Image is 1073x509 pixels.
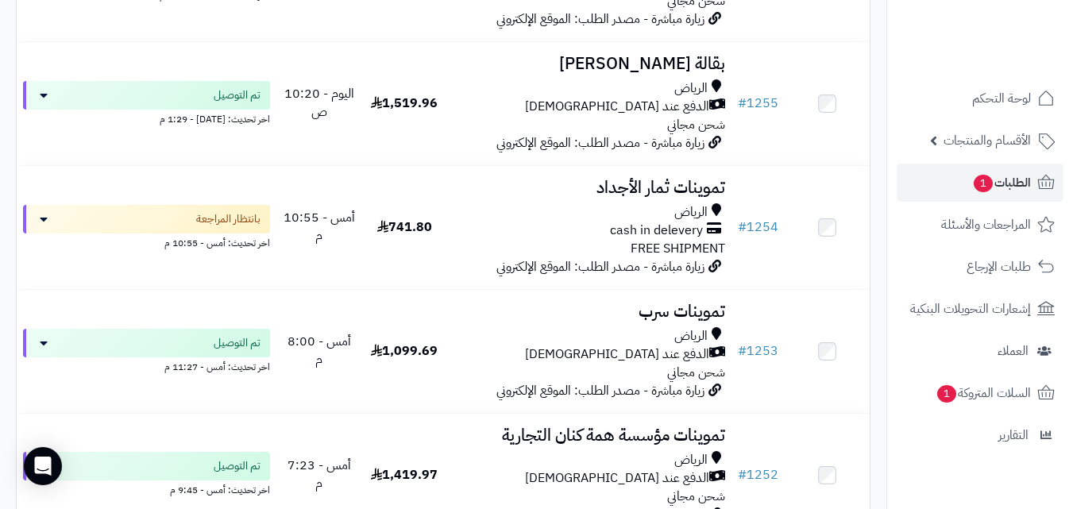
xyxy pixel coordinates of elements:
div: اخر تحديث: أمس - 9:45 م [23,480,270,497]
span: الأقسام والمنتجات [944,129,1031,152]
a: التقارير [897,416,1063,454]
span: 741.80 [377,218,432,237]
span: أمس - 10:55 م [284,208,355,245]
span: بانتظار المراجعة [196,211,261,227]
h3: تموينات سرب [454,303,725,321]
span: اليوم - 10:20 ص [284,84,354,121]
span: # [738,465,747,484]
span: أمس - 8:00 م [288,332,351,369]
div: Open Intercom Messenger [24,447,62,485]
a: إشعارات التحويلات البنكية [897,290,1063,328]
span: الدفع عند [DEMOGRAPHIC_DATA] [525,98,709,116]
a: الطلبات1 [897,164,1063,202]
span: # [738,341,747,361]
span: زيارة مباشرة - مصدر الطلب: الموقع الإلكتروني [496,133,704,152]
span: شحن مجاني [667,363,725,382]
span: 1,519.96 [371,94,438,113]
a: طلبات الإرجاع [897,248,1063,286]
h3: تموينات ثمار الأجداد [454,179,725,197]
span: شحن مجاني [667,115,725,134]
span: لوحة التحكم [972,87,1031,110]
span: # [738,218,747,237]
span: 1,419.97 [371,465,438,484]
span: الرياض [674,203,708,222]
span: زيارة مباشرة - مصدر الطلب: الموقع الإلكتروني [496,257,704,276]
span: الطلبات [972,172,1031,194]
span: المراجعات والأسئلة [941,214,1031,236]
span: زيارة مباشرة - مصدر الطلب: الموقع الإلكتروني [496,381,704,400]
a: #1255 [738,94,778,113]
span: 1 [973,174,994,193]
h3: بقالة [PERSON_NAME] [454,55,725,73]
a: السلات المتروكة1 [897,374,1063,412]
span: FREE SHIPMENT [631,239,725,258]
a: #1254 [738,218,778,237]
h3: تموينات مؤسسة همة كنان التجارية [454,426,725,445]
div: اخر تحديث: أمس - 10:55 م [23,233,270,250]
span: الدفع عند [DEMOGRAPHIC_DATA] [525,469,709,488]
span: أمس - 7:23 م [288,456,351,493]
a: المراجعات والأسئلة [897,206,1063,244]
span: التقارير [998,424,1029,446]
span: شحن مجاني [667,487,725,506]
span: زيارة مباشرة - مصدر الطلب: الموقع الإلكتروني [496,10,704,29]
span: إشعارات التحويلات البنكية [910,298,1031,320]
span: تم التوصيل [214,335,261,351]
span: الرياض [674,451,708,469]
span: طلبات الإرجاع [967,256,1031,278]
span: الدفع عند [DEMOGRAPHIC_DATA] [525,345,709,364]
span: السلات المتروكة [936,382,1031,404]
span: cash in delevery [610,222,703,240]
a: العملاء [897,332,1063,370]
a: #1253 [738,341,778,361]
div: اخر تحديث: [DATE] - 1:29 م [23,110,270,126]
span: تم التوصيل [214,87,261,103]
span: الرياض [674,79,708,98]
a: لوحة التحكم [897,79,1063,118]
a: #1252 [738,465,778,484]
span: العملاء [998,340,1029,362]
span: 1,099.69 [371,341,438,361]
span: 1 [936,384,957,403]
span: # [738,94,747,113]
span: تم التوصيل [214,458,261,474]
div: اخر تحديث: أمس - 11:27 م [23,357,270,374]
span: الرياض [674,327,708,345]
img: logo-2.png [965,12,1058,45]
